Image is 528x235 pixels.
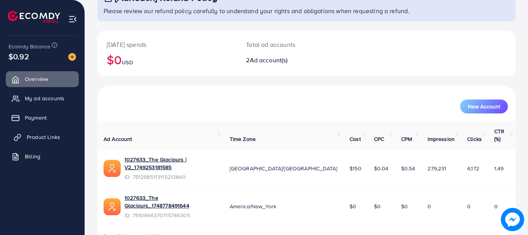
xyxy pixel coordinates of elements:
span: 279,231 [428,165,446,172]
h2: 2 [246,57,332,64]
span: Product Links [27,133,60,141]
a: Overview [6,71,79,87]
span: Billing [25,153,40,160]
span: ID: 7512985113115213840 [125,173,217,181]
a: 1027633_The Glaciours | V2_1749253181585 [125,156,217,172]
a: Product Links [6,129,79,145]
span: USD [122,58,133,66]
p: Total ad accounts [246,40,332,49]
a: My ad accounts [6,91,79,106]
span: $0 [374,202,381,210]
img: image [502,209,523,230]
h2: $0 [107,52,227,67]
span: CTR (%) [494,127,504,143]
a: Billing [6,149,79,164]
span: Ad account(s) [250,56,288,64]
span: 0 [428,202,431,210]
span: $0 [401,202,408,210]
span: 1.49 [494,165,504,172]
span: Time Zone [230,135,256,143]
span: CPM [401,135,412,143]
img: menu [68,15,77,24]
span: America/New_York [230,202,277,210]
span: $0.04 [374,165,389,172]
button: New Account [460,99,508,113]
span: Ad Account [104,135,132,143]
span: My ad accounts [25,94,64,102]
span: [GEOGRAPHIC_DATA]/[GEOGRAPHIC_DATA] [230,165,338,172]
span: $0.92 [9,51,29,62]
span: Impression [428,135,455,143]
a: Payment [6,110,79,125]
span: 0 [467,202,471,210]
p: Please review our refund policy carefully to understand your rights and obligations when requesti... [104,6,511,15]
span: 4,172 [467,165,479,172]
span: $0 [350,202,356,210]
span: 0 [494,202,498,210]
img: ic-ads-acc.e4c84228.svg [104,160,121,177]
img: image [68,53,76,61]
span: $150 [350,165,362,172]
img: logo [8,11,60,23]
a: 1027633_The Glaciours_1748778491644 [125,194,217,210]
span: New Account [468,104,500,109]
span: $0.54 [401,165,415,172]
span: Payment [25,114,47,122]
p: [DATE] spends [107,40,227,49]
span: Clicks [467,135,482,143]
span: Cost [350,135,361,143]
span: CPC [374,135,384,143]
img: ic-ads-acc.e4c84228.svg [104,198,121,215]
span: Ecomdy Balance [9,43,50,50]
span: Overview [25,75,48,83]
span: ID: 7510946370715746305 [125,211,217,219]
